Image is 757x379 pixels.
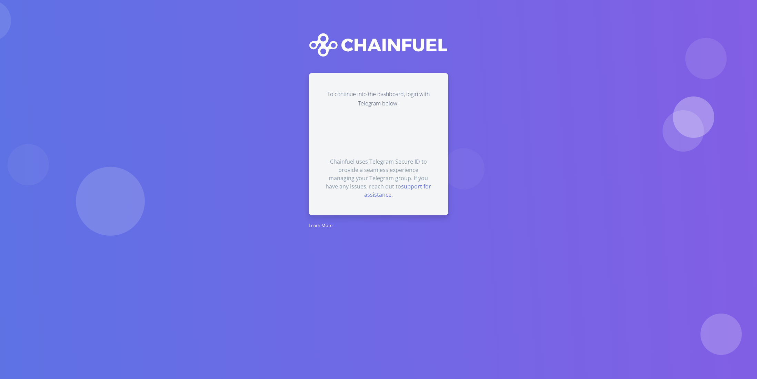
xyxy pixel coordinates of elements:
img: logo-full-white.svg [309,33,448,57]
a: Learn More [309,221,332,229]
div: Chainfuel uses Telegram Secure ID to provide a seamless experience managing your Telegram group. ... [326,157,431,199]
a: support for assistance [364,183,431,198]
small: Learn More [309,222,332,228]
p: To continue into the dashboard, login with Telegram below: [326,90,431,108]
